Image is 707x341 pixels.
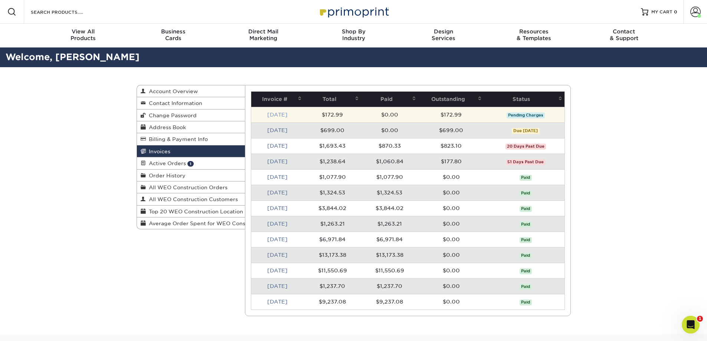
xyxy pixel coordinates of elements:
span: Design [399,28,489,35]
span: 20 Days Past Due [505,144,546,150]
a: [DATE] [267,283,288,289]
th: Outstanding [418,92,484,107]
span: Contact Information [146,100,202,106]
td: $0.00 [361,107,418,122]
a: Average Order Spent for WEO Construction [137,217,245,229]
td: $172.99 [418,107,484,122]
div: & Templates [489,28,579,42]
a: All WEO Construction Customers [137,193,245,205]
a: Contact Information [137,97,245,109]
span: 51 Days Past Due [506,159,545,165]
td: $172.99 [304,107,361,122]
div: & Support [579,28,669,42]
span: Paid [520,222,531,227]
td: $0.00 [418,216,484,232]
span: Paid [520,268,531,274]
td: $0.00 [418,278,484,294]
td: $0.00 [418,294,484,309]
td: $9,237.08 [304,294,361,309]
a: [DATE] [267,112,288,118]
td: $6,971.84 [361,232,418,247]
td: $1,324.53 [304,185,361,200]
a: [DATE] [267,127,288,133]
a: [DATE] [267,252,288,258]
span: Billing & Payment Info [146,136,208,142]
a: Direct MailMarketing [218,24,308,47]
td: $699.00 [304,122,361,138]
div: Marketing [218,28,308,42]
span: Paid [520,175,531,181]
a: Top 20 WEO Construction Location Order [137,206,245,217]
a: All WEO Construction Orders [137,181,245,193]
span: Address Book [146,124,186,130]
td: $9,237.08 [361,294,418,309]
span: Average Order Spent for WEO Construction [146,220,266,226]
span: All WEO Construction Orders [146,184,228,190]
span: Shop By [308,28,399,35]
span: MY CART [651,9,672,15]
span: Pending Charges [507,112,545,118]
td: $1,077.90 [361,169,418,185]
span: Change Password [146,112,197,118]
th: Invoice # [251,92,304,107]
a: [DATE] [267,174,288,180]
td: $3,844.02 [304,200,361,216]
input: SEARCH PRODUCTS..... [30,7,102,16]
img: Primoprint [317,4,391,20]
a: [DATE] [267,158,288,164]
td: $1,263.21 [304,216,361,232]
td: $13,173.38 [361,247,418,263]
td: $870.33 [361,138,418,154]
a: Contact& Support [579,24,669,47]
span: 0 [674,9,677,14]
a: [DATE] [267,299,288,305]
span: Active Orders [146,160,186,166]
span: Paid [520,190,531,196]
td: $13,173.38 [304,247,361,263]
span: Direct Mail [218,28,308,35]
a: Shop ByIndustry [308,24,399,47]
td: $1,060.84 [361,154,418,169]
span: 1 [697,316,703,322]
td: $0.00 [418,185,484,200]
span: Top 20 WEO Construction Location Order [146,209,261,214]
a: [DATE] [267,221,288,227]
th: Status [484,92,564,107]
span: Paid [520,237,531,243]
div: Industry [308,28,399,42]
td: $6,971.84 [304,232,361,247]
td: $3,844.02 [361,200,418,216]
td: $1,263.21 [361,216,418,232]
th: Total [304,92,361,107]
span: Paid [520,253,531,259]
a: Billing & Payment Info [137,133,245,145]
td: $1,237.70 [304,278,361,294]
a: Resources& Templates [489,24,579,47]
a: Active Orders 1 [137,157,245,169]
td: $0.00 [418,232,484,247]
th: Paid [361,92,418,107]
td: $0.00 [361,122,418,138]
span: 1 [187,161,194,167]
a: Order History [137,170,245,181]
a: Change Password [137,109,245,121]
td: $11,550.69 [361,263,418,278]
a: Account Overview [137,85,245,97]
a: [DATE] [267,205,288,211]
a: Invoices [137,145,245,157]
span: Business [128,28,218,35]
td: $177.80 [418,154,484,169]
span: Contact [579,28,669,35]
div: Cards [128,28,218,42]
iframe: Intercom live chat [682,316,700,334]
span: Account Overview [146,88,198,94]
span: Resources [489,28,579,35]
a: [DATE] [267,143,288,149]
a: DesignServices [399,24,489,47]
td: $1,693.43 [304,138,361,154]
td: $823.10 [418,138,484,154]
a: View AllProducts [38,24,128,47]
div: Products [38,28,128,42]
span: Order History [146,173,186,178]
a: [DATE] [267,268,288,273]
